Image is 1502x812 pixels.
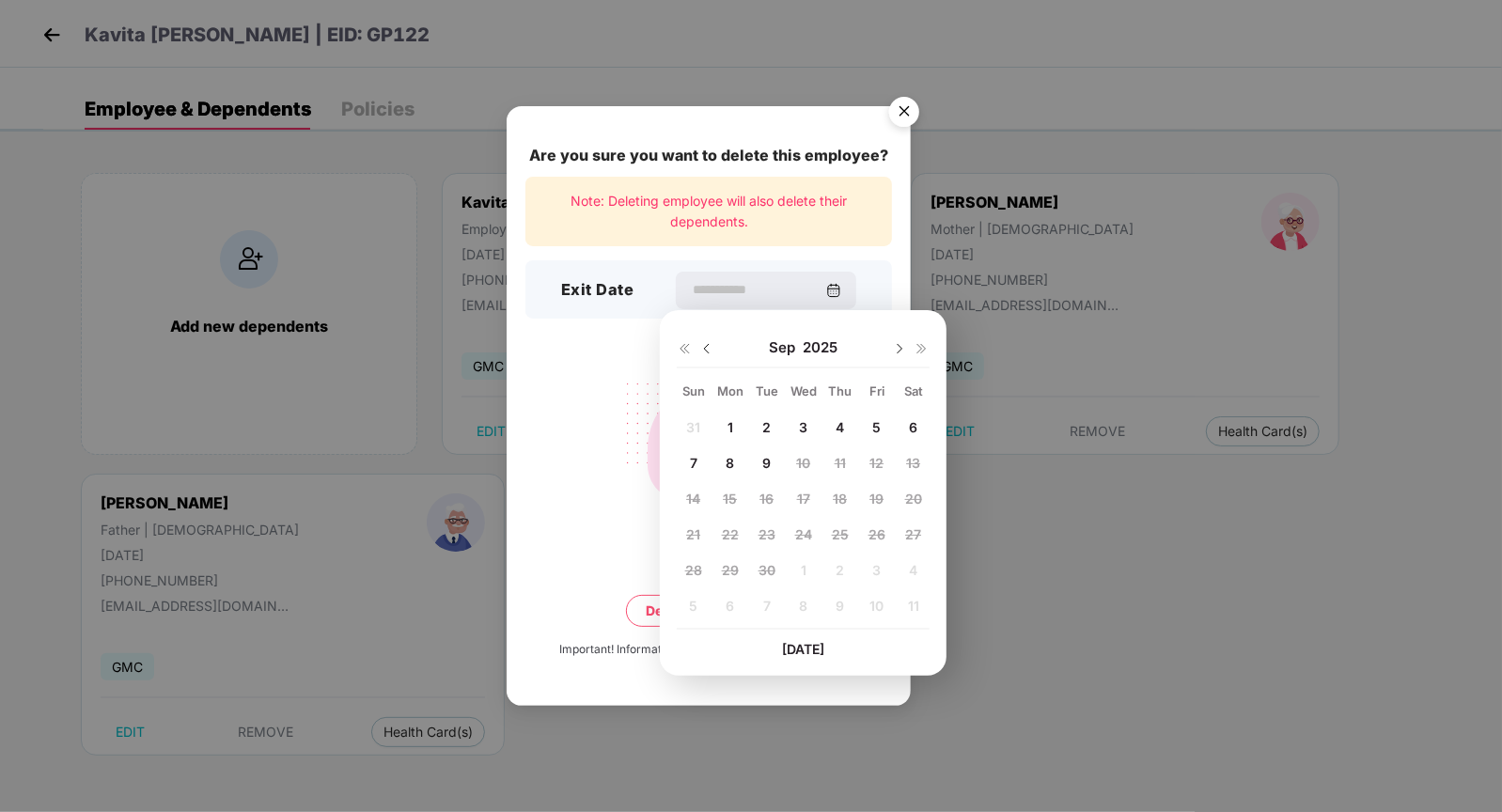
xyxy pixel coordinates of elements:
[690,455,697,471] span: 7
[836,419,844,435] span: 4
[915,341,930,356] img: svg+xml;base64,PHN2ZyB4bWxucz0iaHR0cDovL3d3dy53My5vcmcvMjAwMC9zdmciIHdpZHRoPSIxNiIgaGVpZ2h0PSIxNi...
[878,88,929,139] button: Close
[762,419,771,435] span: 2
[726,455,734,471] span: 8
[782,641,824,657] span: [DATE]
[872,419,881,435] span: 5
[878,88,931,141] img: svg+xml;base64,PHN2ZyB4bWxucz0iaHR0cDovL3d3dy53My5vcmcvMjAwMC9zdmciIHdpZHRoPSI1NiIgaGVpZ2h0PSI1Ni...
[626,595,791,627] button: Delete permanently
[823,383,856,399] div: Thu
[728,419,733,435] span: 1
[677,383,710,399] div: Sun
[525,177,892,247] div: Note: Deleting employee will also delete their dependents.
[677,341,692,356] img: svg+xml;base64,PHN2ZyB4bWxucz0iaHR0cDovL3d3dy53My5vcmcvMjAwMC9zdmciIHdpZHRoPSIxNiIgaGVpZ2h0PSIxNi...
[787,383,820,399] div: Wed
[525,144,892,167] div: Are you sure you want to delete this employee?
[699,341,714,356] img: svg+xml;base64,PHN2ZyBpZD0iRHJvcGRvd24tMzJ4MzIiIHhtbG5zPSJodHRwOi8vd3d3LnczLm9yZy8yMDAwL3N2ZyIgd2...
[769,338,803,357] span: Sep
[892,341,907,356] img: svg+xml;base64,PHN2ZyBpZD0iRHJvcGRvd24tMzJ4MzIiIHhtbG5zPSJodHRwOi8vd3d3LnczLm9yZy8yMDAwL3N2ZyIgd2...
[561,278,634,303] h3: Exit Date
[826,283,841,298] img: svg+xml;base64,PHN2ZyBpZD0iQ2FsZW5kYXItMzJ4MzIiIHhtbG5zPSJodHRwOi8vd3d3LnczLm9yZy8yMDAwL3N2ZyIgd2...
[909,419,917,435] span: 6
[897,383,930,399] div: Sat
[803,338,837,357] span: 2025
[603,371,814,518] img: svg+xml;base64,PHN2ZyB4bWxucz0iaHR0cDovL3d3dy53My5vcmcvMjAwMC9zdmciIHdpZHRoPSIyMjQiIGhlaWdodD0iMT...
[799,419,807,435] span: 3
[713,383,746,399] div: Mon
[750,383,783,399] div: Tue
[762,455,771,471] span: 9
[559,641,858,659] div: Important! Information once deleted, can’t be recovered.
[860,383,893,399] div: Fri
